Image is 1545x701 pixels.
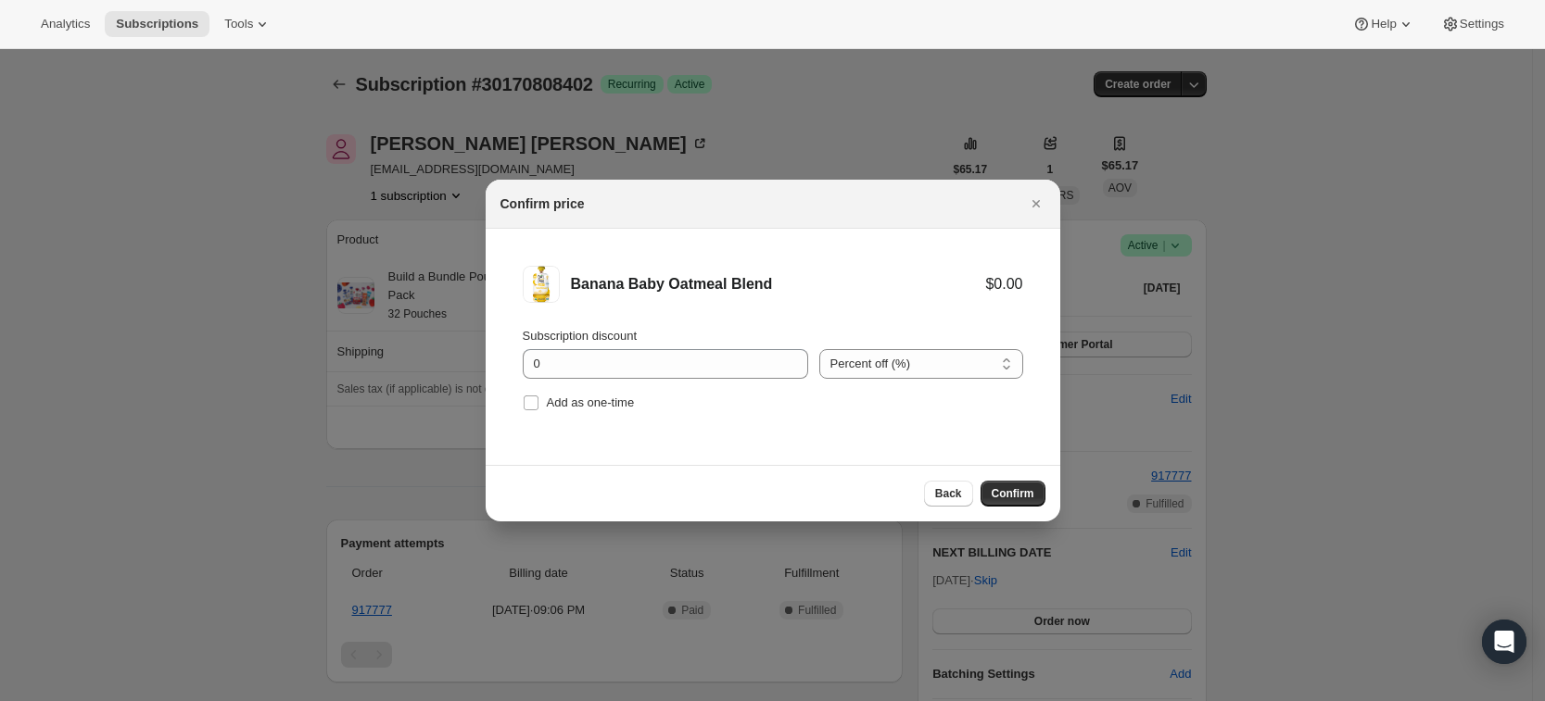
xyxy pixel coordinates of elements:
[1430,11,1515,37] button: Settings
[1460,17,1504,31] span: Settings
[116,17,198,31] span: Subscriptions
[1482,620,1526,664] div: Open Intercom Messenger
[985,275,1022,294] div: $0.00
[981,481,1045,507] button: Confirm
[500,194,585,213] h2: Confirm price
[571,275,986,294] div: Banana Baby Oatmeal Blend
[523,329,638,343] span: Subscription discount
[1023,191,1049,217] button: Close
[924,481,973,507] button: Back
[935,486,962,501] span: Back
[992,486,1034,501] span: Confirm
[213,11,283,37] button: Tools
[30,11,101,37] button: Analytics
[224,17,253,31] span: Tools
[547,395,635,409] span: Add as one-time
[105,11,209,37] button: Subscriptions
[523,266,560,303] img: Banana Baby Oatmeal Blend
[41,17,90,31] span: Analytics
[1371,17,1396,31] span: Help
[1341,11,1425,37] button: Help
